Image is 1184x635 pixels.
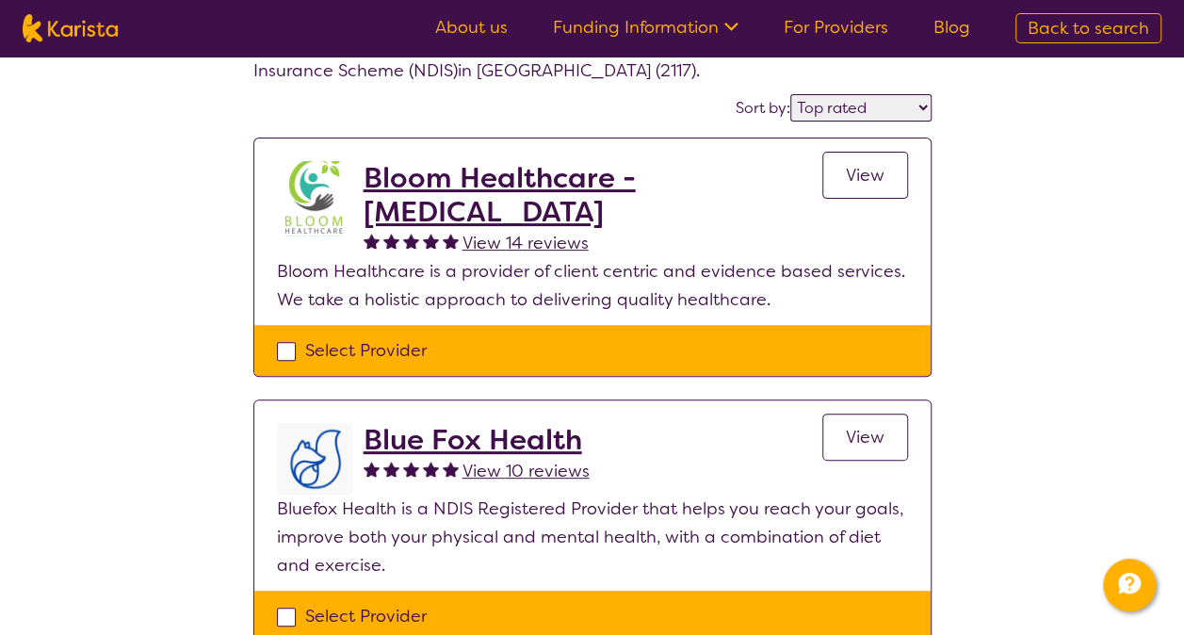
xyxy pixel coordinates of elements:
[403,233,419,249] img: fullstar
[443,461,459,477] img: fullstar
[277,423,352,495] img: lyehhyr6avbivpacwqcf.png
[462,232,589,254] span: View 14 reviews
[435,16,508,39] a: About us
[423,461,439,477] img: fullstar
[277,257,908,314] p: Bloom Healthcare is a provider of client centric and evidence based services. We take a holistic ...
[403,461,419,477] img: fullstar
[423,233,439,249] img: fullstar
[1103,559,1156,611] button: Channel Menu
[736,98,790,118] label: Sort by:
[462,457,590,485] a: View 10 reviews
[364,461,380,477] img: fullstar
[364,423,590,457] a: Blue Fox Health
[822,152,908,199] a: View
[846,426,884,448] span: View
[1015,13,1161,43] a: Back to search
[462,229,589,257] a: View 14 reviews
[277,495,908,579] p: Bluefox Health is a NDIS Registered Provider that helps you reach your goals, improve both your p...
[822,414,908,461] a: View
[364,233,380,249] img: fullstar
[277,161,352,236] img: kyxjko9qh2ft7c3q1pd9.jpg
[784,16,888,39] a: For Providers
[933,16,970,39] a: Blog
[443,233,459,249] img: fullstar
[462,460,590,482] span: View 10 reviews
[383,461,399,477] img: fullstar
[1028,17,1149,40] span: Back to search
[23,14,118,42] img: Karista logo
[364,161,822,229] a: Bloom Healthcare - [MEDICAL_DATA]
[383,233,399,249] img: fullstar
[553,16,738,39] a: Funding Information
[846,164,884,187] span: View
